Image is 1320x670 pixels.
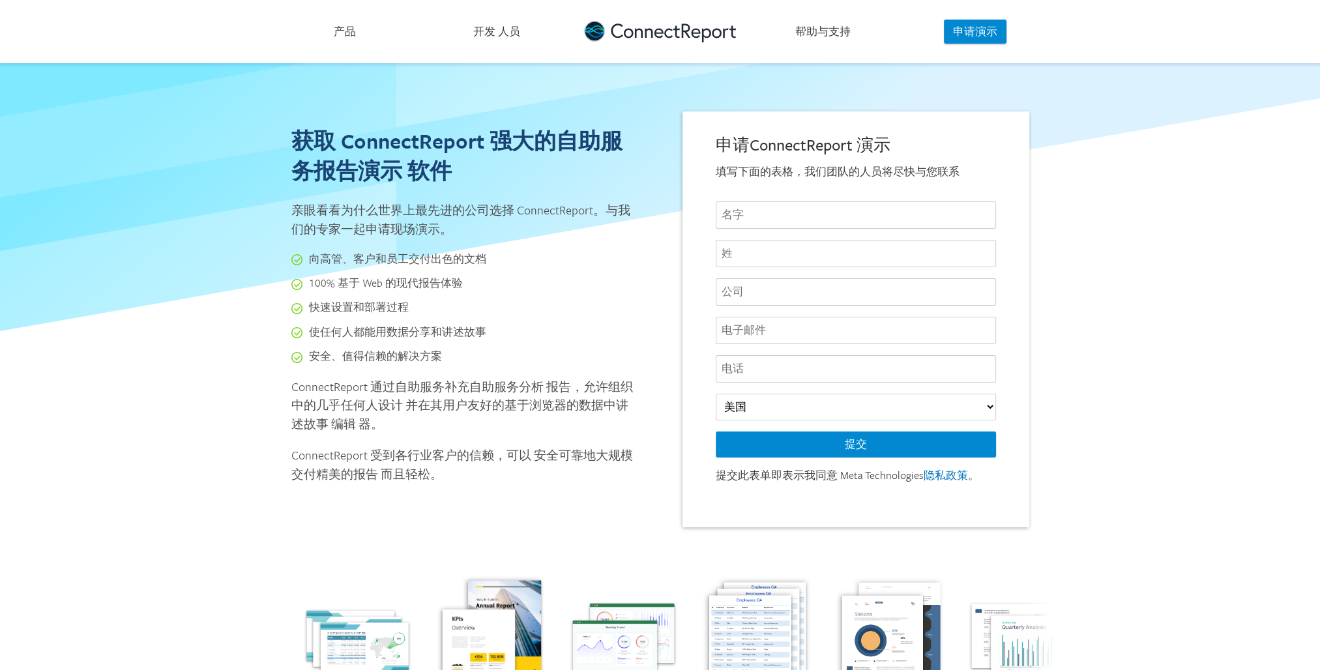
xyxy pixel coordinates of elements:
li: 100% 基于 Web 的现代报告体验 [291,275,638,292]
input: 电话 [716,355,996,383]
h1: 获取 ConnectReport 强大的自助服务报告演示 软件 [291,126,638,186]
span: ConnectReport 演示 [750,133,890,156]
form: request-demo [716,201,996,483]
input: 姓 [716,240,996,267]
p: 亲眼看看为什么世界上最先进的公司选择 ConnectReport。与我们的专家一起申请现场演示。 [291,201,638,238]
p: ConnectReport 受到各行业客户的信赖，可以 安全可靠地大规模交付精美的报告 而且轻松。 [291,446,638,483]
li: 使任何人都能用数据分享和讲述故事 [291,324,638,341]
font: 申请 [716,133,890,156]
button: 提交 [716,431,996,458]
li: 向高管、客户和员工交付出色的文档 [291,251,638,268]
p: ConnectReport 通过自助服务补充自助服务分析 报告，允许组织中的几乎任何人设计 并在其用户友好的基于浏览器的数据中讲述故事 编辑 器。 [291,377,638,433]
div: 提交此表单即表示我同意 Meta Technologies 。 [716,468,996,483]
div: 填写下面的表格，我们团队的人员将尽快与您联系 [716,164,996,179]
input: 名字 [716,201,996,229]
a: 隐私政策 [924,467,968,483]
li: 快速设置和部署过程 [291,299,638,316]
input: 电子邮件 [716,317,996,344]
li: 安全、值得信赖的解决方案 [291,348,638,365]
button: 申请演示 [944,20,1006,44]
input: 公司 [716,278,996,306]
